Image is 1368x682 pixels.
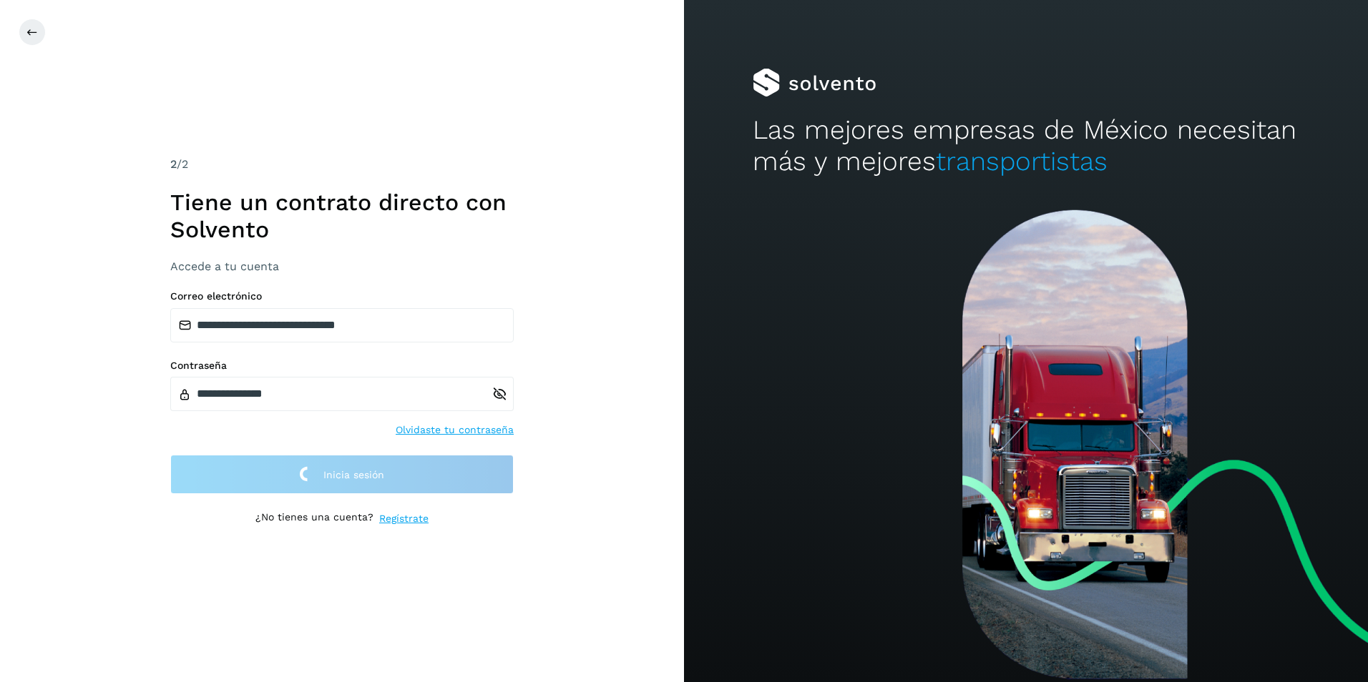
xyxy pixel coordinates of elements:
div: /2 [170,156,514,173]
span: Inicia sesión [323,470,384,480]
h1: Tiene un contrato directo con Solvento [170,189,514,244]
a: Regístrate [379,511,429,526]
p: ¿No tienes una cuenta? [255,511,373,526]
h3: Accede a tu cuenta [170,260,514,273]
button: Inicia sesión [170,455,514,494]
h2: Las mejores empresas de México necesitan más y mejores [753,114,1300,178]
a: Olvidaste tu contraseña [396,422,514,438]
span: transportistas [936,146,1108,177]
label: Contraseña [170,360,514,372]
span: 2 [170,157,177,171]
label: Correo electrónico [170,290,514,302]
